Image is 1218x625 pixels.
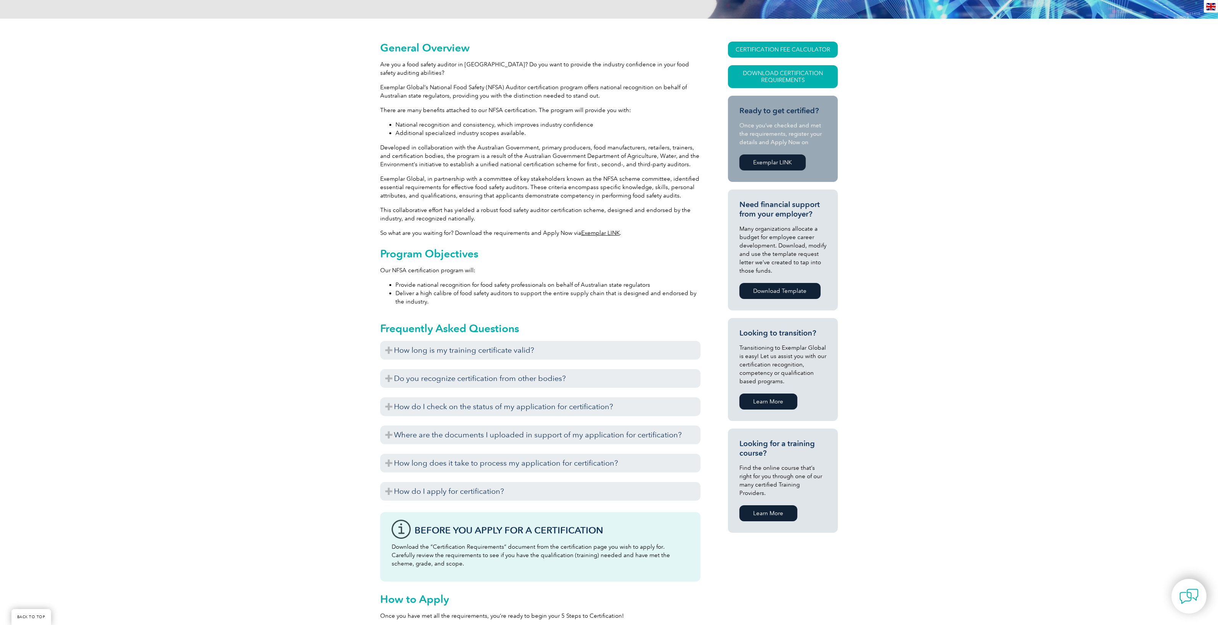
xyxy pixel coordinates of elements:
[739,344,826,386] p: Transitioning to Exemplar Global is easy! Let us assist you with our certification recognition, c...
[728,65,838,88] a: Download Certification Requirements
[415,525,689,535] h3: Before You Apply For a Certification
[739,121,826,146] p: Once you’ve checked and met the requirements, register your details and Apply Now on
[380,612,701,620] p: Once you have met all the requirements, you’re ready to begin your 5 Steps to Certification!
[739,154,806,170] a: Exemplar LINK
[395,129,701,137] li: Additional specialized industry scopes available.
[739,225,826,275] p: Many organizations allocate a budget for employee career development. Download, modify and use th...
[380,83,701,100] p: Exemplar Global’s National Food Safety (NFSA) Auditor certification program offers national recog...
[380,369,701,388] h3: Do you recognize certification from other bodies?
[739,439,826,458] h3: Looking for a training course?
[739,106,826,116] h3: Ready to get certified?
[380,397,701,416] h3: How do I check on the status of my application for certification?
[581,230,620,236] a: Exemplar LINK
[380,42,701,54] h2: General Overview
[739,464,826,497] p: Find the online course that’s right for you through one of our many certified Training Providers.
[380,426,701,444] h3: Where are the documents I uploaded in support of my application for certification?
[739,328,826,338] h3: Looking to transition?
[739,394,797,410] a: Learn More
[728,42,838,58] a: CERTIFICATION FEE CALCULATOR
[380,143,701,169] p: Developed in collaboration with the Australian Government, primary producers, food manufacturers,...
[380,206,701,223] p: This collaborative effort has yielded a robust food safety auditor certification scheme, designed...
[739,200,826,219] h3: Need financial support from your employer?
[395,289,701,306] li: Deliver a high calibre of food safety auditors to support the entire supply chain that is designe...
[395,121,701,129] li: National recognition and consistency, which improves industry confidence
[11,609,51,625] a: BACK TO TOP
[380,482,701,501] h3: How do I apply for certification?
[380,454,701,472] h3: How long does it take to process my application for certification?
[380,229,701,237] p: So what are you waiting for? Download the requirements and Apply Now via .
[380,322,701,334] h2: Frequently Asked Questions
[380,60,701,77] p: Are you a food safety auditor in [GEOGRAPHIC_DATA]? Do you want to provide the industry confidenc...
[1206,3,1216,10] img: en
[380,175,701,200] p: Exemplar Global, in partnership with a committee of key stakeholders known as the NFSA scheme com...
[380,593,701,605] h2: How to Apply
[739,505,797,521] a: Learn More
[380,106,701,114] p: There are many benefits attached to our NFSA certification. The program will provide you with:
[380,266,701,275] p: Our NFSA certification program will:
[739,283,821,299] a: Download Template
[380,341,701,360] h3: How long is my training certificate valid?
[380,247,701,260] h2: Program Objectives
[392,543,689,568] p: Download the “Certification Requirements” document from the certification page you wish to apply ...
[395,281,701,289] li: Provide national recognition for food safety professionals on behalf of Australian state regulators
[1179,587,1199,606] img: contact-chat.png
